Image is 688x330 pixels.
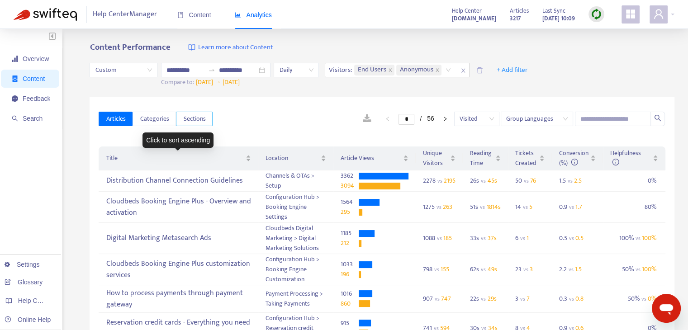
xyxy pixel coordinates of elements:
div: Distribution Channel Connection Guidelines [106,174,251,189]
span: vs [480,203,485,212]
li: Previous Page [380,113,395,124]
th: Reading Time [463,146,508,170]
iframe: Botón para iniciar la ventana de mensajería [652,294,681,323]
span: Search [23,115,43,122]
span: Location [266,153,319,163]
span: End Users [354,65,394,75]
span: 100 % [642,264,656,274]
span: 76 [530,175,536,186]
button: right [438,113,452,124]
span: left [385,116,390,122]
span: Anonymous [400,65,433,75]
span: Articles [106,114,125,124]
div: 212 [341,238,359,248]
b: Content Performance [90,40,170,54]
td: Payment Processing > Taking Payments [258,285,333,313]
span: vs [523,265,528,274]
td: Configuration Hub > Booking Engine Customization [258,254,333,285]
span: vs [569,203,574,212]
span: 155 [441,264,449,274]
div: 196 [341,269,359,279]
span: Helpfulness [610,148,641,168]
div: 1185 [341,228,359,238]
div: 0.5 [559,233,584,243]
div: 798 [423,264,456,274]
button: + Add filter [490,63,535,77]
span: right [442,116,448,122]
span: 1814 s [487,202,501,212]
span: 747 [441,293,451,304]
div: 1564 [341,197,359,207]
span: 49 s [488,264,497,274]
span: Tickets Created [515,148,537,168]
div: 51 s [470,202,501,212]
span: Analytics [235,11,272,19]
div: 0.9 [559,202,583,212]
div: 50 [515,176,536,186]
span: 1.5 [575,264,582,274]
span: vs [436,203,441,212]
span: 100 % [642,233,656,243]
span: Compare to: [161,77,194,87]
span: area-chart [235,12,241,18]
div: 1033 [341,259,359,269]
span: search [12,115,18,122]
div: 33 s [470,233,501,243]
td: Cloudbeds Digital Marketing > Digital Marketing Solutions [258,223,333,254]
span: book [177,12,184,18]
div: 3 [515,294,533,304]
span: vs [481,234,486,243]
span: 3 [530,264,533,274]
div: 0 % [610,174,658,188]
span: 0.5 [575,233,584,243]
span: Visitors : [325,63,353,77]
button: Categories [133,112,176,126]
span: close [388,68,393,72]
td: Channels & OTAs > Setup [258,170,333,192]
span: 263 [443,202,452,212]
span: Group Languages [506,112,568,126]
span: vs [569,294,574,303]
span: 5 [529,202,532,212]
div: 2.2 [559,264,582,274]
li: 1/56 [399,113,434,124]
td: Configuration Hub > Booking Engine Settings [258,192,333,223]
a: Settings [5,261,40,268]
span: Conversion (%) [559,148,588,168]
div: 3362 [341,171,359,181]
div: 295 [341,207,359,217]
span: 37 s [488,233,497,243]
span: 7 [527,293,530,304]
div: 26 s [470,176,501,186]
span: Last Sync [542,6,565,16]
span: → [214,77,221,87]
span: vs [636,234,641,243]
span: vs [522,203,527,212]
div: 14 [515,202,533,212]
span: 45 s [488,175,497,186]
span: / [420,115,422,122]
div: 1016 [341,289,359,299]
div: 22 s [470,294,501,304]
span: close [457,65,469,76]
span: [DATE] [223,77,240,87]
span: Visited [460,112,494,126]
div: 62 s [470,264,501,274]
div: 915 [341,318,359,328]
img: Swifteq [14,8,77,21]
span: vs [437,176,442,185]
div: 860 [341,299,359,309]
span: Content [177,11,211,19]
span: 1 [527,233,529,243]
th: Title [99,146,258,170]
div: Cloudbeds Booking Engine Plus - Overview and activation [106,194,251,220]
span: vs [481,265,486,274]
span: vs [481,294,486,303]
span: vs [568,265,573,274]
span: 1.7 [575,202,582,212]
img: image-link [188,44,195,51]
th: Location [258,146,333,170]
span: vs [523,176,528,185]
div: How to process payments through payment gateway [106,286,251,312]
span: search [654,114,661,122]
